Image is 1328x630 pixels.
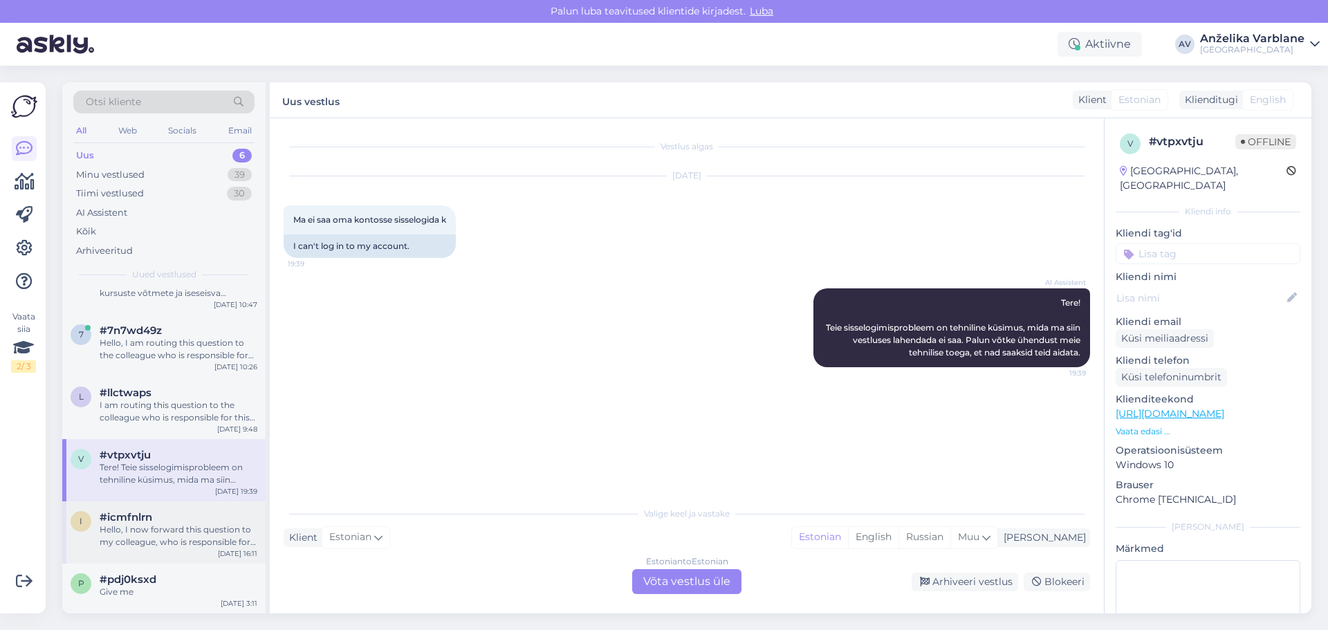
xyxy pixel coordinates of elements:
div: Arhiveeritud [76,244,133,258]
div: Küsi telefoninumbrit [1116,368,1227,387]
div: Küsi meiliaadressi [1116,329,1214,348]
p: Klienditeekond [1116,392,1300,407]
div: Anželika Varblane [1200,33,1304,44]
div: Tere! Teie sisselogimisprobleem on tehniline küsimus, mida ma siin vestluses lahendada ei saa. Pa... [100,461,257,486]
div: [GEOGRAPHIC_DATA], [GEOGRAPHIC_DATA] [1120,164,1286,193]
div: 6 [232,149,252,163]
p: Windows 10 [1116,458,1300,472]
div: [DATE] 10:47 [214,299,257,310]
a: Anželika Varblane[GEOGRAPHIC_DATA] [1200,33,1320,55]
div: Kõik [76,225,96,239]
div: Vestlus algas [284,140,1090,153]
div: AV [1175,35,1195,54]
div: Klienditugi [1179,93,1238,107]
span: Otsi kliente [86,95,141,109]
div: [DATE] 3:11 [221,598,257,609]
div: Kliendi info [1116,205,1300,218]
div: Estonian [792,527,848,548]
label: Uus vestlus [282,91,340,109]
p: Kliendi email [1116,315,1300,329]
div: 2 / 3 [11,360,36,373]
div: Give me [100,586,257,598]
div: Estonian to Estonian [646,555,728,568]
div: I can't log in to my account. [284,234,456,258]
div: [DATE] 16:11 [218,548,257,559]
span: Ma ei saa oma kontosse sisselogida k [293,214,446,225]
span: Offline [1235,134,1296,149]
div: Arhiveeri vestlus [912,573,1018,591]
span: v [1127,138,1133,149]
div: Hello, I now forward this question to my colleague, who is responsible for this. The reply will b... [100,524,257,548]
span: i [80,516,82,526]
p: Vaata edasi ... [1116,425,1300,438]
div: [DATE] 9:48 [217,424,257,434]
div: Tiimi vestlused [76,187,144,201]
div: All [73,122,89,140]
div: Minu vestlused [76,168,145,182]
div: English [848,527,898,548]
div: AI Assistent [76,206,127,220]
div: Valige keel ja vastake [284,508,1090,520]
div: [GEOGRAPHIC_DATA] [1200,44,1304,55]
img: Askly Logo [11,93,37,120]
p: Kliendi nimi [1116,270,1300,284]
span: Luba [746,5,777,17]
span: Uued vestlused [132,268,196,281]
span: #icmfnlrn [100,511,152,524]
span: p [78,578,84,589]
div: Hello, I am routing this question to the colleague who is responsible for this topic. The reply m... [100,337,257,362]
span: 19:39 [288,259,340,269]
span: #7n7wd49z [100,324,162,337]
div: Klient [1073,93,1107,107]
div: I am routing this question to the colleague who is responsible for this topic. The reply might ta... [100,399,257,424]
div: [PERSON_NAME] [998,530,1086,545]
span: Tere! Teie sisselogimisprobleem on tehniline küsimus, mida ma siin vestluses lahendada ei saa. Pa... [826,297,1082,358]
span: #llctwaps [100,387,151,399]
a: [URL][DOMAIN_NAME] [1116,407,1224,420]
div: Email [225,122,255,140]
div: 39 [228,168,252,182]
p: Kliendi telefon [1116,353,1300,368]
div: Aktiivne [1058,32,1142,57]
span: Estonian [1118,93,1161,107]
input: Lisa nimi [1116,290,1284,306]
div: Klient [284,530,317,545]
div: Web [116,122,140,140]
input: Lisa tag [1116,243,1300,264]
span: Estonian [329,530,371,545]
p: Märkmed [1116,541,1300,556]
span: l [79,391,84,402]
span: 7 [79,329,84,340]
span: AI Assistent [1034,277,1086,288]
span: English [1250,93,1286,107]
div: 30 [227,187,252,201]
p: Kliendi tag'id [1116,226,1300,241]
div: Vaata siia [11,311,36,373]
span: v [78,454,84,464]
div: # vtpxvtju [1149,133,1235,150]
span: #pdj0ksxd [100,573,156,586]
span: 19:39 [1034,368,1086,378]
span: #vtpxvtju [100,449,151,461]
div: Socials [165,122,199,140]
p: Operatsioonisüsteem [1116,443,1300,458]
div: [DATE] 19:39 [215,486,257,497]
p: Chrome [TECHNICAL_ID] [1116,492,1300,507]
span: Muu [958,530,979,543]
div: Russian [898,527,950,548]
div: Uus [76,149,94,163]
div: Võta vestlus üle [632,569,741,594]
div: [DATE] [284,169,1090,182]
div: [DATE] 10:26 [214,362,257,372]
p: Brauser [1116,478,1300,492]
div: [PERSON_NAME] [1116,521,1300,533]
div: Blokeeri [1024,573,1090,591]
